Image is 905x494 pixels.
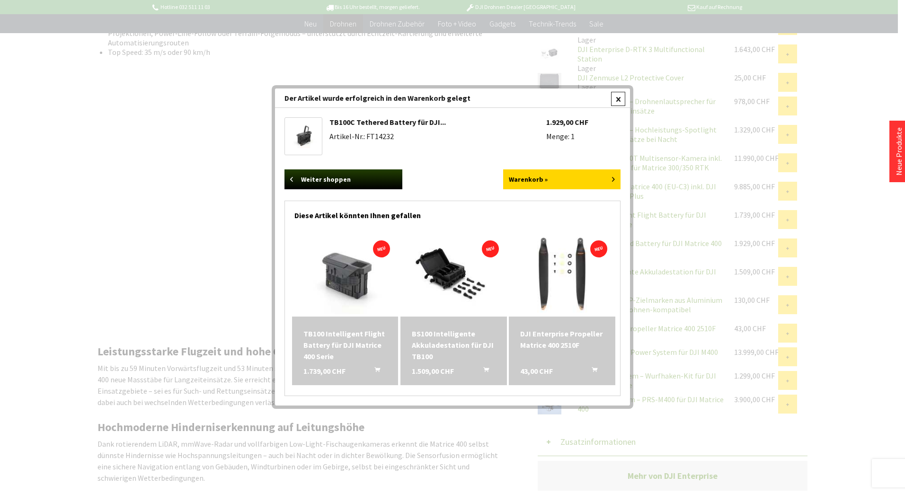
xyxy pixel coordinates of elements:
[546,117,621,127] li: 1.929,00 CHF
[303,328,387,362] div: TB100 Intelligent Flight Battery für DJI Matrice 400 Serie
[894,127,904,176] a: Neue Produkte
[400,234,507,314] img: BS100 Intelligente Akkuladestation für DJI TB100
[520,365,553,377] span: 43,00 CHF
[287,120,319,152] a: TB100C Tethered Battery für DJI Matrice 400 Serie
[412,365,454,377] span: 1.509,00 CHF
[275,88,630,108] div: Der Artikel wurde erfolgreich in den Warenkorb gelegt
[509,234,615,314] img: DJI Enterprise Propeller Matrice 400 2510F
[287,124,319,148] img: TB100C Tethered Battery für DJI Matrice 400 Serie
[503,169,621,189] a: Warenkorb »
[580,365,603,378] button: In den Warenkorb
[329,132,546,141] li: Artikel-Nr.: FT14232
[363,365,386,378] button: In den Warenkorb
[412,328,496,362] a: BS100 Intelligente Akkuladestation für DJI TB100 1.509,00 CHF In den Warenkorb
[292,234,399,314] img: TB100 Intelligent Flight Battery für DJI Matrice 400 Serie
[520,328,604,351] div: DJI Enterprise Propeller Matrice 400 2510F
[284,169,402,189] a: Weiter shoppen
[329,117,446,127] a: TB100C Tethered Battery für DJI...
[412,328,496,362] div: BS100 Intelligente Akkuladestation für DJI TB100
[303,328,387,362] a: TB100 Intelligent Flight Battery für DJI Matrice 400 Serie 1.739,00 CHF In den Warenkorb
[303,365,346,377] span: 1.739,00 CHF
[546,132,621,141] li: Menge: 1
[520,328,604,351] a: DJI Enterprise Propeller Matrice 400 2510F 43,00 CHF In den Warenkorb
[294,201,611,225] div: Diese Artikel könnten Ihnen gefallen
[472,365,495,378] button: In den Warenkorb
